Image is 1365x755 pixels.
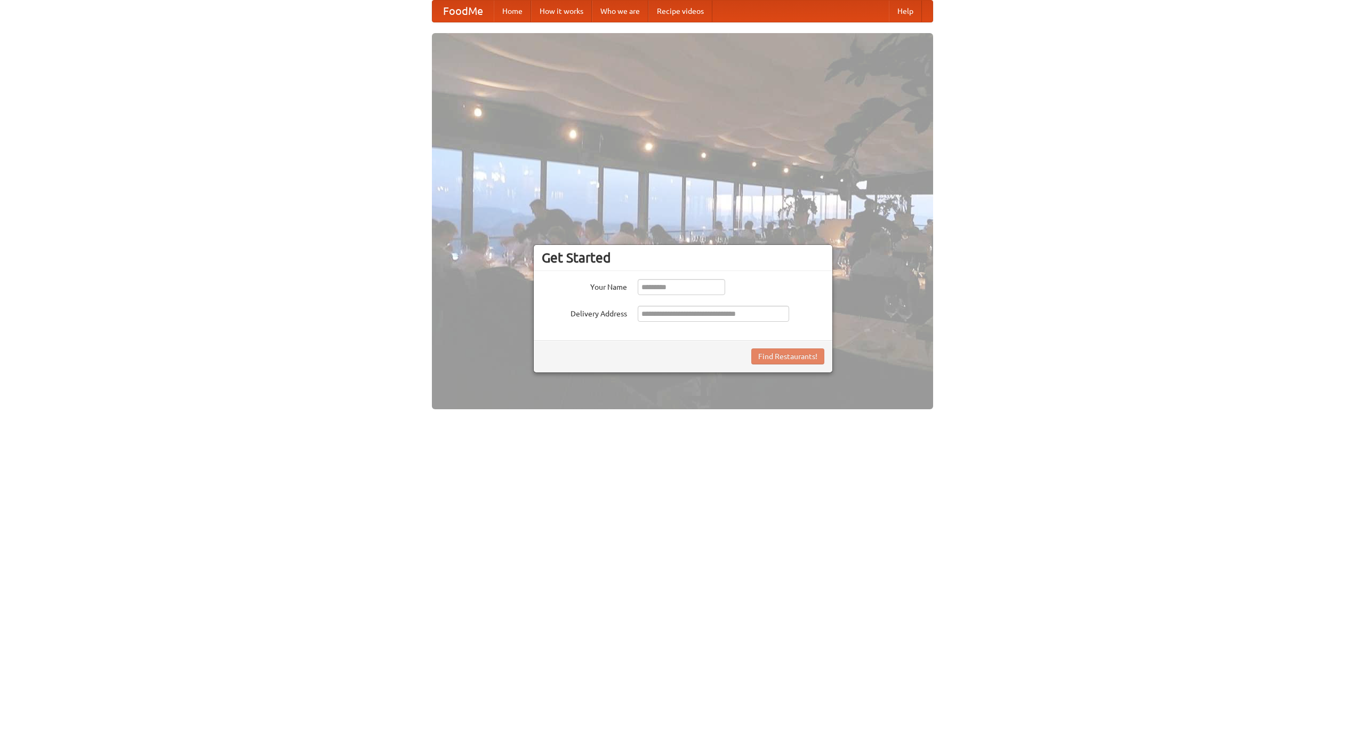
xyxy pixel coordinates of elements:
label: Your Name [542,279,627,292]
label: Delivery Address [542,306,627,319]
a: How it works [531,1,592,22]
h3: Get Started [542,250,824,266]
button: Find Restaurants! [751,348,824,364]
a: Help [889,1,922,22]
a: Recipe videos [648,1,712,22]
a: Home [494,1,531,22]
a: FoodMe [432,1,494,22]
a: Who we are [592,1,648,22]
